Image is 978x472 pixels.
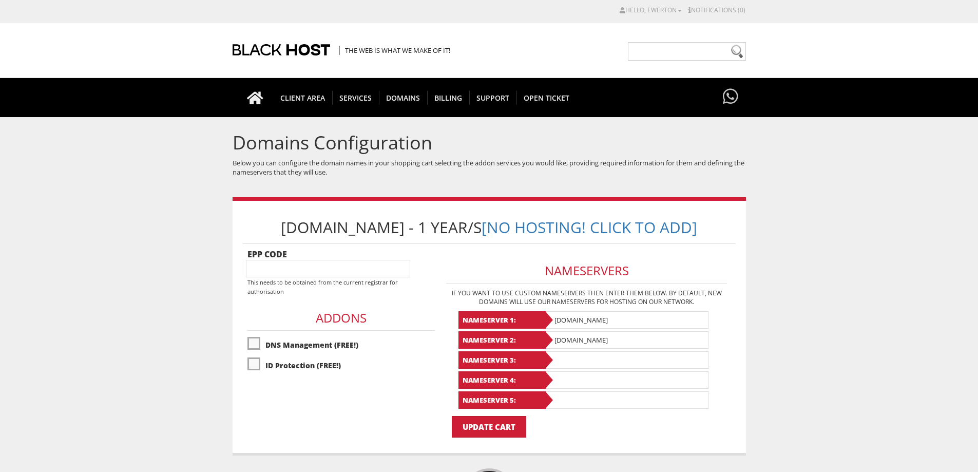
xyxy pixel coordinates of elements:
h1: [DOMAIN_NAME] - 1 Year/s [243,211,736,244]
b: EPP Code [247,249,287,260]
a: Hello, Ewerton [620,6,682,14]
span: Billing [427,91,470,105]
span: CLIENT AREA [273,91,333,105]
a: SERVICES [332,78,379,117]
a: Billing [427,78,470,117]
a: Notifications (0) [688,6,745,14]
label: ID Protection (FREE!) [247,356,435,374]
label: DNS Management (FREE!) [247,336,435,354]
p: If you want to use custom nameservers then enter them below. By default, new domains will use our... [446,289,727,306]
a: Go to homepage [237,78,274,117]
span: Open Ticket [516,91,577,105]
b: Nameserver 1: [458,311,546,329]
span: SERVICES [332,91,379,105]
input: Need help? [628,42,746,61]
b: Nameserver 2: [458,331,546,349]
a: Open Ticket [516,78,577,117]
small: This needs to be obtained from the current registrar for authorisation [247,278,398,295]
input: Update Cart [452,416,526,438]
a: Support [469,78,517,117]
span: Support [469,91,517,105]
span: Domains [379,91,428,105]
p: Below you can configure the domain names in your shopping cart selecting the addon services you w... [233,158,746,177]
span: The Web is what we make of it! [339,46,450,55]
h3: Nameservers [446,259,727,283]
a: Domains [379,78,428,117]
b: Nameserver 3: [458,351,546,369]
h3: Addons [247,306,435,330]
a: CLIENT AREA [273,78,333,117]
b: Nameserver 5: [458,391,546,409]
a: [No Hosting! Click to Add] [482,217,697,238]
a: Have questions? [720,78,741,116]
b: Nameserver 4: [458,371,546,389]
h1: Domains Configuration [233,133,746,153]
